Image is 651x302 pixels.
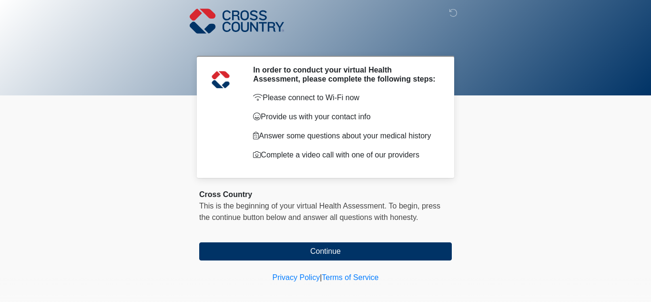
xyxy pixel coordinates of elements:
[190,7,284,35] img: Cross Country Logo
[199,189,452,200] div: Cross Country
[253,130,437,142] p: Answer some questions about your medical history
[253,111,437,123] p: Provide us with your contact info
[199,202,440,221] span: press the continue button below and answer all questions with honesty.
[389,202,422,210] span: To begin,
[206,65,235,94] img: Agent Avatar
[253,92,437,104] p: Please connect to Wi-Fi now
[253,65,437,83] h2: In order to conduct your virtual Health Assessment, please complete the following steps:
[273,273,320,281] a: Privacy Policy
[322,273,378,281] a: Terms of Service
[199,242,452,260] button: Continue
[253,149,437,161] p: Complete a video call with one of our providers
[199,202,387,210] span: This is the beginning of your virtual Health Assessment.
[192,34,459,52] h1: ‎ ‎ ‎
[320,273,322,281] a: |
